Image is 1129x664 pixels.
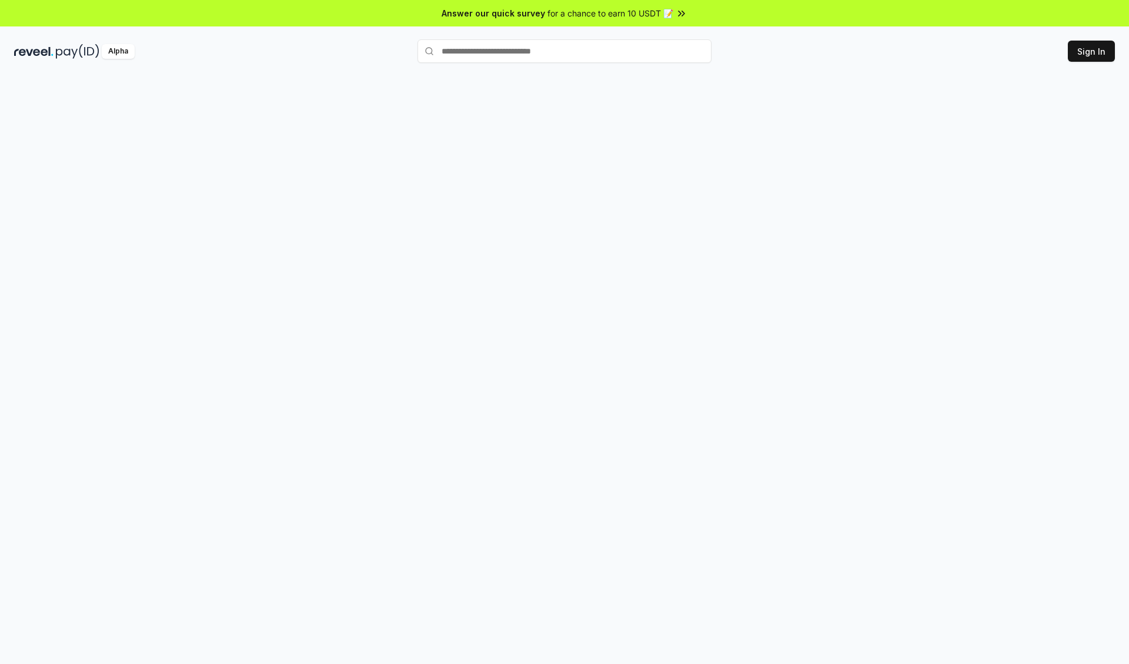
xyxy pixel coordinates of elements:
img: pay_id [56,44,99,59]
button: Sign In [1068,41,1115,62]
img: reveel_dark [14,44,54,59]
span: for a chance to earn 10 USDT 📝 [547,7,673,19]
span: Answer our quick survey [442,7,545,19]
div: Alpha [102,44,135,59]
